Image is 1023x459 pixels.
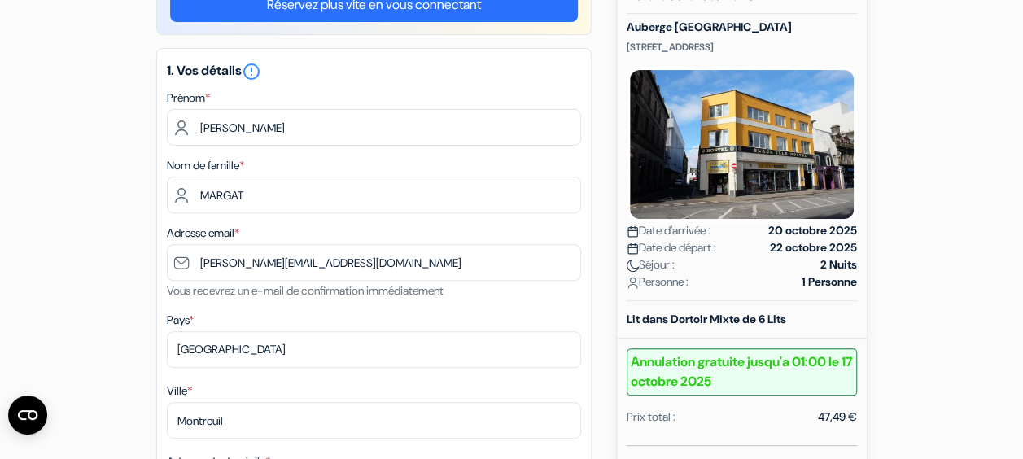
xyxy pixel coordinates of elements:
[167,157,244,174] label: Nom de famille
[627,243,639,255] img: calendar.svg
[167,244,581,281] input: Entrer adresse e-mail
[167,177,581,213] input: Entrer le nom de famille
[627,41,857,54] p: [STREET_ADDRESS]
[167,312,194,329] label: Pays
[627,256,675,273] span: Séjour :
[627,312,786,326] b: Lit dans Dortoir Mixte de 6 Lits
[242,62,261,81] i: error_outline
[627,409,675,426] div: Prix total :
[8,396,47,435] button: Ouvrir le widget CMP
[627,239,716,256] span: Date de départ :
[802,273,857,291] strong: 1 Personne
[768,222,857,239] strong: 20 octobre 2025
[627,225,639,238] img: calendar.svg
[818,409,857,426] div: 47,49 €
[167,62,581,81] h5: 1. Vos détails
[770,239,857,256] strong: 22 octobre 2025
[167,382,192,400] label: Ville
[627,273,689,291] span: Personne :
[167,225,239,242] label: Adresse email
[167,283,444,298] small: Vous recevrez un e-mail de confirmation immédiatement
[242,62,261,79] a: error_outline
[627,260,639,272] img: moon.svg
[627,222,710,239] span: Date d'arrivée :
[627,20,857,34] h5: Auberge [GEOGRAPHIC_DATA]
[167,109,581,146] input: Entrez votre prénom
[627,277,639,289] img: user_icon.svg
[627,348,857,396] b: Annulation gratuite jusqu'a 01:00 le 17 octobre 2025
[820,256,857,273] strong: 2 Nuits
[167,90,210,107] label: Prénom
